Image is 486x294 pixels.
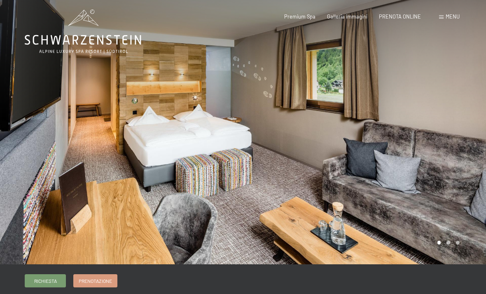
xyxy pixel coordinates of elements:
a: PRENOTA ONLINE [379,13,421,20]
a: Richiesta [25,275,65,287]
a: Prenotazione [74,275,117,287]
span: Prenotazione [79,278,112,285]
span: Richiesta [34,278,57,285]
a: Premium Spa [284,13,315,20]
a: Galleria immagini [327,13,367,20]
span: Menu [446,13,460,20]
